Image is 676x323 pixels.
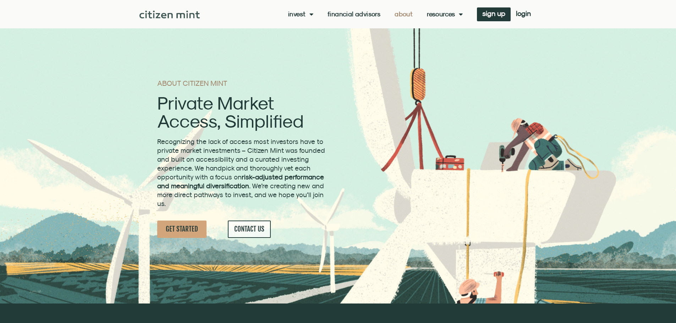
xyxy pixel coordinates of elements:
[157,80,327,87] h1: ABOUT CITIZEN MINT
[288,11,463,18] nav: Menu
[516,11,531,16] span: login
[482,11,505,16] span: sign up
[157,221,207,238] a: GET STARTED
[288,11,313,18] a: Invest
[139,11,200,18] img: Citizen Mint
[157,94,327,130] h2: Private Market Access, Simplified
[328,11,380,18] a: Financial Advisors
[157,138,325,207] span: Recognizing the lack of access most investors have to private market investments – Citizen Mint w...
[511,7,536,21] a: login
[395,11,413,18] a: About
[427,11,463,18] a: Resources
[228,221,271,238] a: CONTACT US
[477,7,511,21] a: sign up
[234,225,264,234] span: CONTACT US
[166,225,198,234] span: GET STARTED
